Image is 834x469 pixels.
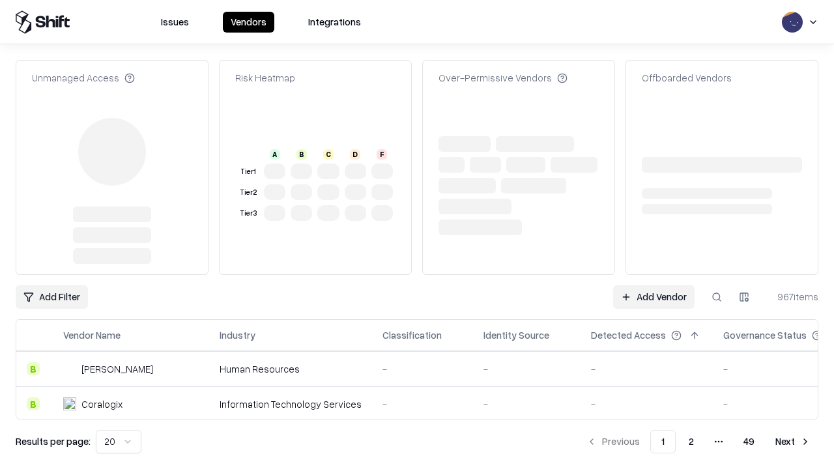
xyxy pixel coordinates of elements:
div: Risk Heatmap [235,71,295,85]
div: - [483,397,570,411]
img: Coralogix [63,397,76,410]
div: B [27,397,40,410]
div: A [270,149,280,160]
div: Coralogix [81,397,122,411]
div: Human Resources [220,362,362,376]
div: - [591,362,702,376]
button: 49 [733,430,765,453]
div: Vendor Name [63,328,121,342]
div: Information Technology Services [220,397,362,411]
div: Offboarded Vendors [642,71,732,85]
div: Tier 1 [238,166,259,177]
div: Industry [220,328,255,342]
nav: pagination [579,430,818,453]
button: Add Filter [16,285,88,309]
div: Tier 3 [238,208,259,219]
img: Deel [63,362,76,375]
div: [PERSON_NAME] [81,362,153,376]
div: - [382,397,463,411]
div: Identity Source [483,328,549,342]
p: Results per page: [16,434,91,448]
button: Integrations [300,12,369,33]
button: 1 [650,430,676,453]
button: Issues [153,12,197,33]
div: D [350,149,360,160]
div: B [27,362,40,375]
div: - [483,362,570,376]
div: Tier 2 [238,187,259,198]
div: 967 items [766,290,818,304]
button: 2 [678,430,704,453]
div: B [296,149,307,160]
button: Vendors [223,12,274,33]
a: Add Vendor [613,285,695,309]
button: Next [768,430,818,453]
div: - [382,362,463,376]
div: Classification [382,328,442,342]
div: Detected Access [591,328,666,342]
div: C [323,149,334,160]
div: Unmanaged Access [32,71,135,85]
div: - [591,397,702,411]
div: Governance Status [723,328,807,342]
div: F [377,149,387,160]
div: Over-Permissive Vendors [439,71,568,85]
